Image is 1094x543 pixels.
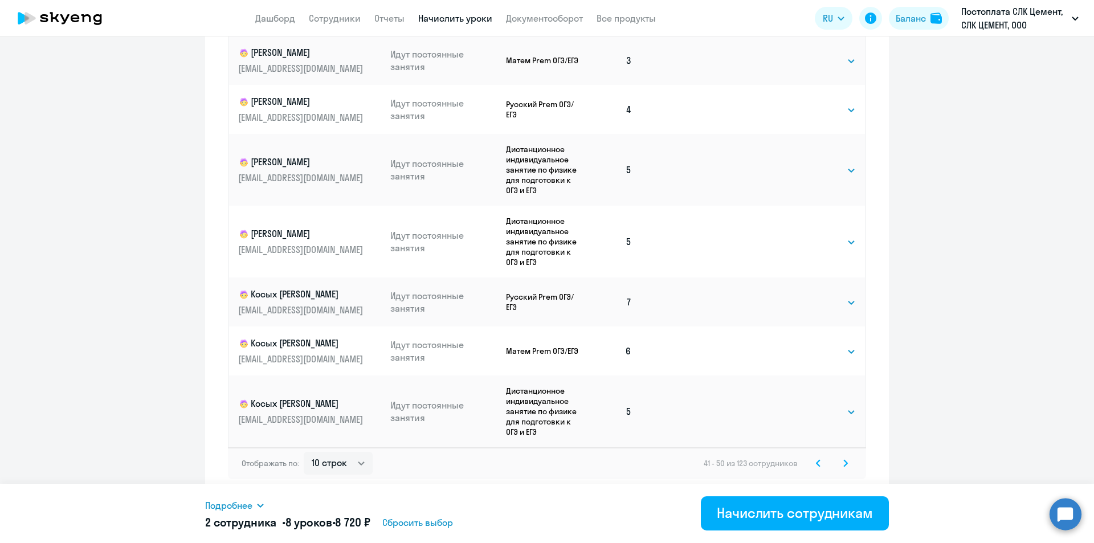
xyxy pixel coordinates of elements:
p: [EMAIL_ADDRESS][DOMAIN_NAME] [238,353,366,365]
img: balance [930,13,942,24]
td: 5 [583,206,641,277]
p: Идут постоянные занятия [390,97,497,122]
p: Косых [PERSON_NAME] [238,337,366,350]
img: child [238,47,250,59]
p: [EMAIL_ADDRESS][DOMAIN_NAME] [238,413,366,426]
a: child[PERSON_NAME][EMAIL_ADDRESS][DOMAIN_NAME] [238,95,381,124]
span: RU [823,11,833,25]
p: Матем Prem ОГЭ/ЕГЭ [506,346,583,356]
p: Идут постоянные занятия [390,289,497,315]
div: Баланс [896,11,926,25]
a: child[PERSON_NAME][EMAIL_ADDRESS][DOMAIN_NAME] [238,46,381,75]
p: Матем Prem ОГЭ/ЕГЭ [506,55,583,66]
a: Все продукты [597,13,656,24]
h5: 2 сотрудника • • [205,515,370,530]
a: childКосых [PERSON_NAME][EMAIL_ADDRESS][DOMAIN_NAME] [238,337,381,365]
img: child [238,289,250,300]
p: Русский Prem ОГЭ/ЕГЭ [506,292,583,312]
p: [PERSON_NAME] [238,227,366,241]
span: 8 уроков [285,515,332,529]
p: Косых [PERSON_NAME] [238,288,366,301]
button: Постоплата СЛК Цемент, СЛК ЦЕМЕНТ, ООО [956,5,1084,32]
button: Начислить сотрудникам [701,496,889,530]
p: [PERSON_NAME] [238,95,366,109]
td: 6 [583,326,641,375]
span: 8 720 ₽ [335,515,370,529]
a: child[PERSON_NAME][EMAIL_ADDRESS][DOMAIN_NAME] [238,227,381,256]
p: Идут постоянные занятия [390,48,497,73]
p: [PERSON_NAME] [238,46,366,60]
span: Подробнее [205,499,252,512]
img: child [238,398,250,410]
a: childКосых [PERSON_NAME][EMAIL_ADDRESS][DOMAIN_NAME] [238,288,381,316]
td: 7 [583,277,641,326]
p: [EMAIL_ADDRESS][DOMAIN_NAME] [238,243,366,256]
img: child [238,338,250,349]
a: Сотрудники [309,13,361,24]
a: child[PERSON_NAME][EMAIL_ADDRESS][DOMAIN_NAME] [238,156,381,184]
p: Идут постоянные занятия [390,399,497,424]
a: Документооборот [506,13,583,24]
img: child [238,157,250,168]
p: Косых [PERSON_NAME] [238,397,366,411]
p: Русский Prem ОГЭ/ЕГЭ [506,99,583,120]
p: [EMAIL_ADDRESS][DOMAIN_NAME] [238,304,366,316]
span: Отображать по: [242,458,299,468]
td: 3 [583,36,641,85]
p: [EMAIL_ADDRESS][DOMAIN_NAME] [238,111,366,124]
p: [EMAIL_ADDRESS][DOMAIN_NAME] [238,62,366,75]
p: [EMAIL_ADDRESS][DOMAIN_NAME] [238,172,366,184]
button: RU [815,7,852,30]
a: Начислить уроки [418,13,492,24]
p: Идут постоянные занятия [390,338,497,364]
p: Идут постоянные занятия [390,157,497,182]
div: Начислить сотрудникам [717,504,873,522]
td: 5 [583,375,641,447]
p: Дистанционное индивидуальное занятие по физике для подготовки к ОГЭ и ЕГЭ [506,144,583,195]
a: Отчеты [374,13,405,24]
img: child [238,228,250,240]
p: Дистанционное индивидуальное занятие по физике для подготовки к ОГЭ и ЕГЭ [506,216,583,267]
td: 4 [583,85,641,134]
p: [PERSON_NAME] [238,156,366,169]
a: Дашборд [255,13,295,24]
p: Дистанционное индивидуальное занятие по физике для подготовки к ОГЭ и ЕГЭ [506,386,583,437]
span: 41 - 50 из 123 сотрудников [704,458,798,468]
span: Сбросить выбор [382,516,453,529]
button: Балансbalance [889,7,949,30]
a: childКосых [PERSON_NAME][EMAIL_ADDRESS][DOMAIN_NAME] [238,397,381,426]
td: 5 [583,134,641,206]
img: child [238,96,250,108]
p: Постоплата СЛК Цемент, СЛК ЦЕМЕНТ, ООО [961,5,1067,32]
p: Идут постоянные занятия [390,229,497,254]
